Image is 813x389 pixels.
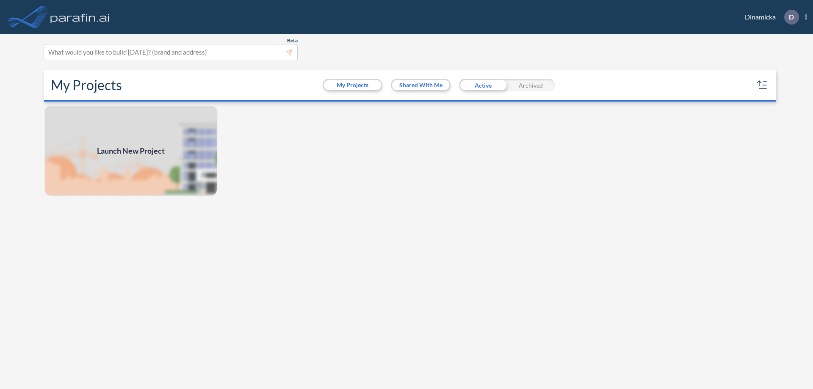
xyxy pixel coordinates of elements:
[44,105,218,196] img: add
[392,80,449,90] button: Shared With Me
[732,10,807,25] div: Dinamicka
[789,13,794,21] p: D
[324,80,381,90] button: My Projects
[44,105,218,196] a: Launch New Project
[507,79,555,91] div: Archived
[459,79,507,91] div: Active
[755,78,769,92] button: sort
[97,145,165,157] span: Launch New Project
[51,77,122,93] h2: My Projects
[287,37,298,44] span: Beta
[49,8,111,25] img: logo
